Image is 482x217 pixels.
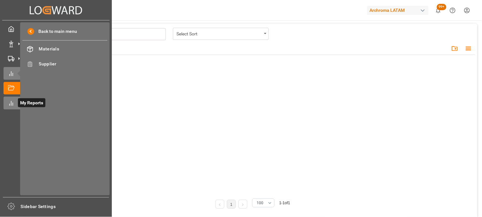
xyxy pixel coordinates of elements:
button: Help Center [446,3,460,18]
div: Select Sort [176,29,262,37]
button: open menu [173,28,269,40]
a: My ReportsMy Reports [4,97,108,109]
span: Sidebar Settings [21,203,109,210]
button: Archroma LATAM [367,4,431,16]
button: show 100 new notifications [431,3,446,18]
div: Archroma LATAM [367,6,429,15]
span: 100 [257,200,264,206]
span: Back to main menu [34,28,77,35]
a: Document Management [4,82,108,94]
span: 99+ [437,4,447,10]
span: Supplier [39,61,108,67]
li: Previous Page [215,200,224,209]
a: Supplier [22,57,107,70]
li: Next Page [238,200,247,209]
span: My Reports [18,98,45,107]
a: Materials [22,43,107,55]
a: 1 [230,202,233,207]
span: Materials [39,46,108,52]
li: 1 [227,200,236,209]
button: open menu [252,198,275,207]
a: My Cockpit [4,23,108,35]
div: 1 - 1 of 1 [279,200,290,206]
